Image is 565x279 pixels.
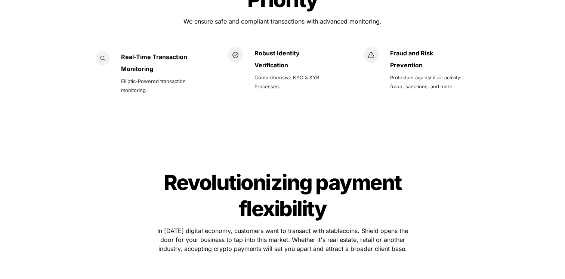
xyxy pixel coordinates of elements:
span: Elliptic-Powered transaction monitoring. [121,78,187,93]
strong: Robust Identity [254,49,300,57]
span: We ensure safe and compliant transactions with advanced monitoring. [183,18,382,25]
strong: Prevention [390,61,423,69]
span: Protection against illicit activity: fraud, sanctions, and more. [390,74,463,89]
span: Comprehensive KYC & KYB Processes. [254,74,321,89]
strong: Real-Time Transaction [121,53,187,61]
span: In [DATE] digital economy, customers want to transact with stablecoins. Shield opens the door for... [157,227,410,252]
span: Revolutionizing payment flexibility [164,170,405,221]
strong: Verification [254,61,288,69]
strong: Monitoring [121,65,153,73]
strong: Fraud and Risk [390,49,433,57]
